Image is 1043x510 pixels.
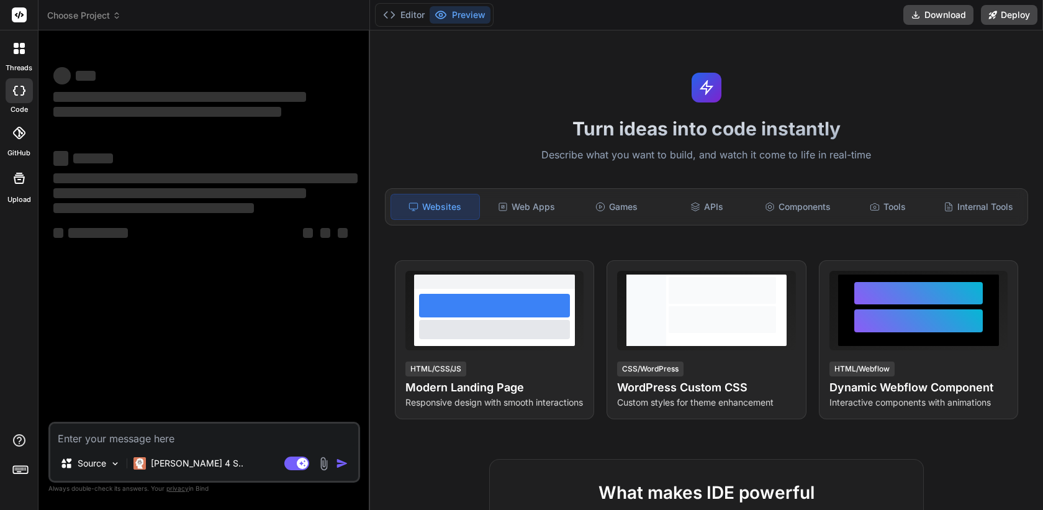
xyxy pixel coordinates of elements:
span: ‌ [53,151,68,166]
label: threads [6,63,32,73]
div: Websites [391,194,480,220]
span: ‌ [68,228,128,238]
p: Describe what you want to build, and watch it come to life in real-time [377,147,1036,163]
span: Choose Project [47,9,121,22]
p: Custom styles for theme enhancement [617,396,795,409]
h4: WordPress Custom CSS [617,379,795,396]
button: Download [903,5,973,25]
span: ‌ [53,92,306,102]
label: code [11,104,28,115]
span: ‌ [73,153,113,163]
label: Upload [7,194,31,205]
span: ‌ [303,228,313,238]
p: [PERSON_NAME] 4 S.. [151,457,243,470]
h1: Turn ideas into code instantly [377,117,1036,140]
span: ‌ [53,173,358,183]
div: Web Apps [482,194,571,220]
div: HTML/Webflow [829,362,895,376]
span: ‌ [53,228,63,238]
h4: Dynamic Webflow Component [829,379,1008,396]
div: Internal Tools [934,194,1023,220]
button: Editor [378,6,430,24]
div: Games [572,194,661,220]
span: ‌ [53,107,281,117]
p: Responsive design with smooth interactions [405,396,584,409]
img: icon [336,457,348,470]
button: Preview [430,6,490,24]
span: ‌ [338,228,348,238]
img: Claude 4 Sonnet [133,457,146,470]
label: GitHub [7,148,30,158]
div: CSS/WordPress [617,362,684,376]
p: Interactive components with animations [829,396,1008,409]
span: privacy [166,485,189,492]
span: ‌ [53,67,71,84]
div: Tools [844,194,932,220]
div: Components [754,194,842,220]
div: APIs [663,194,751,220]
p: Source [78,457,106,470]
span: ‌ [320,228,330,238]
h2: What makes IDE powerful [510,480,903,506]
span: ‌ [53,188,306,198]
span: ‌ [53,203,254,213]
h4: Modern Landing Page [405,379,584,396]
span: ‌ [76,71,96,81]
img: attachment [317,457,331,471]
div: HTML/CSS/JS [405,362,466,376]
p: Always double-check its answers. Your in Bind [48,483,360,494]
img: Pick Models [110,458,120,469]
button: Deploy [981,5,1037,25]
